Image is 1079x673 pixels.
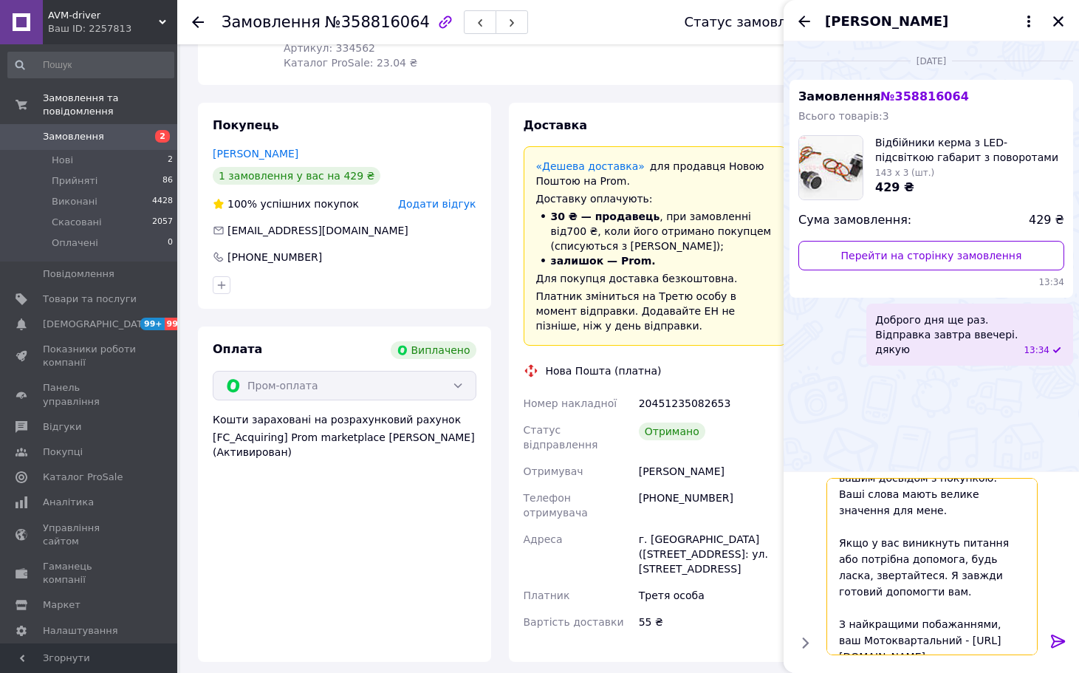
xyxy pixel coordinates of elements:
div: 20451235082653 [636,390,789,417]
span: [PERSON_NAME] [825,12,948,31]
span: Скасовані [52,216,102,229]
span: Аналітика [43,496,94,509]
span: Повідомлення [43,267,114,281]
span: Вартість доставки [524,616,624,628]
div: Доставку оплачують: [536,191,775,206]
span: Маркет [43,598,81,612]
span: Прийняті [52,174,97,188]
span: Замовлення [798,89,969,103]
span: 143 x 3 (шт.) [875,168,934,178]
span: Панель управління [43,381,137,408]
span: Замовлення та повідомлення [43,92,177,118]
div: Ваш ID: 2257813 [48,22,177,35]
div: Кошти зараховані на розрахунковий рахунок [213,412,476,460]
span: Відбійники керма з LED-підсвіткою габарит з поворотами та пара чорні (64). (334562) [875,135,1064,165]
button: Назад [795,13,813,30]
span: 2 [168,154,173,167]
input: Пошук [7,52,174,78]
div: Повернутися назад [192,15,204,30]
div: 55 ₴ [636,609,789,635]
div: Отримано [639,423,705,440]
span: 30 ₴ — продавець [551,211,660,222]
div: успішних покупок [213,197,359,211]
span: Показники роботи компанії [43,343,137,369]
span: залишок — Prom. [551,255,656,267]
span: 429 ₴ [1029,212,1064,229]
span: Каталог ProSale: 23.04 ₴ [284,57,417,69]
span: Гаманець компанії [43,560,137,587]
span: Відгуки [43,420,81,434]
button: [PERSON_NAME] [825,12,1038,31]
span: AVM-driver [48,9,159,22]
span: Номер накладної [524,397,617,409]
li: , при замовленні від 700 ₴ , коли його отримано покупцем (списуються з [PERSON_NAME]); [536,209,775,253]
span: Управління сайтом [43,522,137,548]
textarea: [PERSON_NAME], вітаю! Дякую, що обрали наш магазин та придбали товар! Ваш відгук допоможе іншим п... [826,478,1038,655]
div: 25.08.2025 [789,53,1073,68]
span: № 358816064 [880,89,968,103]
span: Покупець [213,118,279,132]
button: Закрити [1049,13,1067,30]
span: Замовлення [43,130,104,143]
a: [PERSON_NAME] [213,148,298,160]
div: Статус замовлення [684,15,820,30]
span: [DATE] [911,55,953,68]
div: Третя особа [636,582,789,609]
span: Сума замовлення: [798,212,911,229]
div: [PHONE_NUMBER] [636,485,789,526]
button: Показати кнопки [795,633,815,652]
div: [FC_Acquiring] Prom marketplace [PERSON_NAME] (Активирован) [213,430,476,460]
a: «Дешева доставка» [536,160,645,172]
span: 100% [227,198,257,210]
span: [EMAIL_ADDRESS][DOMAIN_NAME] [227,225,408,236]
span: Телефон отримувача [524,492,588,519]
span: 13:34 25.08.2025 [798,276,1064,289]
span: №358816064 [325,13,430,31]
div: Для покупця доставка безкоштовна. [536,271,775,286]
span: Товари та послуги [43,293,137,306]
span: Отримувач [524,465,583,477]
span: 2057 [152,216,173,229]
span: 86 [162,174,173,188]
span: 99+ [165,318,189,330]
span: Статус відправлення [524,424,598,451]
span: Артикул: 334562 [284,42,375,54]
span: 2 [155,130,170,143]
span: Покупці [43,445,83,459]
div: г. [GEOGRAPHIC_DATA] ([STREET_ADDRESS]: ул. [STREET_ADDRESS] [636,526,789,582]
div: Виплачено [391,341,476,359]
span: Платник [524,590,570,601]
div: для продавця Новою Поштою на Prom. [536,159,775,188]
div: Нова Пошта (платна) [542,363,665,378]
div: [PERSON_NAME] [636,458,789,485]
div: Платник зміниться на Третю особу в момент відправки. Додавайте ЕН не пізніше, ніж у день відправки. [536,289,775,333]
span: Нові [52,154,73,167]
div: [PHONE_NUMBER] [226,250,323,264]
div: 1 замовлення у вас на 429 ₴ [213,167,380,185]
span: Оплата [213,342,262,356]
span: Доставка [524,118,588,132]
span: Замовлення [222,13,321,31]
span: [DEMOGRAPHIC_DATA] [43,318,152,331]
span: Налаштування [43,624,118,638]
span: 0 [168,236,173,250]
span: Адреса [524,533,563,545]
span: Всього товарів: 3 [798,110,889,122]
img: 6654710207_w100_h100_otbojniki-rulya-s.jpg [799,136,863,199]
span: Додати відгук [398,198,476,210]
span: Каталог ProSale [43,471,123,484]
a: Перейти на сторінку замовлення [798,241,1064,270]
span: Доброго дня ще раз. Відправка завтра ввечері. дякую [875,312,1018,357]
span: 429 ₴ [875,180,914,194]
span: Виконані [52,195,97,208]
span: 13:34 25.08.2025 [1024,344,1049,357]
span: Оплачені [52,236,98,250]
span: 99+ [140,318,165,330]
span: 4428 [152,195,173,208]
